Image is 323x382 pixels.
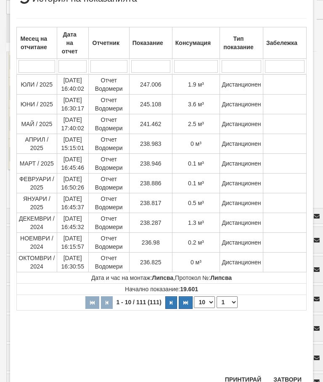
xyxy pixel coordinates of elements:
span: 245.108 [140,101,161,108]
strong: Липсва [152,274,173,281]
span: Начално показание: [125,286,198,292]
td: [DATE] 16:30:17 [57,94,88,114]
button: Предишна страница [101,296,113,309]
th: Забележка: No sort applied, activate to apply an ascending sort [263,27,306,58]
button: Първа страница [85,296,99,309]
td: Дистанционен [220,252,263,272]
span: 236.825 [140,259,161,266]
b: Консумация [175,40,211,46]
td: МАЙ / 2025 [17,114,57,134]
b: Забележка [266,40,297,46]
button: Последна страница [179,296,193,309]
th: Тип показание: No sort applied, activate to apply an ascending sort [220,27,263,58]
td: Дистанционен [220,232,263,252]
span: 1.9 м³ [188,81,204,88]
span: 238.886 [140,180,161,187]
strong: Липсва [210,274,232,281]
strong: 19.601 [180,286,198,292]
b: Тип показание [223,35,253,50]
td: Дистанционен [220,74,263,95]
td: ФЕВРУАРИ / 2025 [17,173,57,193]
td: ЮНИ / 2025 [17,94,57,114]
th: Показание: No sort applied, activate to apply an ascending sort [129,27,172,58]
td: Дистанционен [220,173,263,193]
th: Дата на отчет: No sort applied, activate to apply an ascending sort [57,27,88,58]
span: 0.1 м³ [188,180,204,187]
td: [DATE] 16:45:37 [57,193,88,213]
span: 238.817 [140,200,161,206]
th: Месец на отчитане: No sort applied, activate to apply an ascending sort [17,27,57,58]
b: Отчетник [93,40,119,46]
span: 241.462 [140,121,161,127]
b: Месец на отчитане [21,35,48,50]
td: Отчет Водомери [88,213,129,232]
td: [DATE] 16:15:57 [57,232,88,252]
td: Отчет Водомери [88,193,129,213]
td: [DATE] 16:45:46 [57,153,88,173]
th: Отчетник: No sort applied, activate to apply an ascending sort [88,27,129,58]
td: Отчет Водомери [88,114,129,134]
span: 238.287 [140,219,161,226]
button: Следваща страница [165,296,177,309]
b: Дата на отчет [62,31,78,55]
td: ЮЛИ / 2025 [17,74,57,95]
td: Отчет Водомери [88,94,129,114]
td: [DATE] 16:50:26 [57,173,88,193]
td: [DATE] 17:40:02 [57,114,88,134]
td: НОЕМВРИ / 2024 [17,232,57,252]
span: 247.006 [140,81,161,88]
select: Страница номер [217,296,238,308]
td: Отчет Водомери [88,134,129,153]
span: 238.946 [140,160,161,167]
span: Дата и час на монтаж: [91,274,173,281]
select: Брой редове на страница [194,296,215,308]
span: 1.3 м³ [188,219,204,226]
td: Дистанционен [220,153,263,173]
span: 3.6 м³ [188,101,204,108]
span: 0 м³ [191,140,201,147]
span: 2.5 м³ [188,121,204,127]
td: ЯНУАРИ / 2025 [17,193,57,213]
td: МАРТ / 2025 [17,153,57,173]
td: [DATE] 16:30:55 [57,252,88,272]
span: 0.1 м³ [188,160,204,167]
td: Дистанционен [220,134,263,153]
td: [DATE] 15:15:01 [57,134,88,153]
td: Отчет Водомери [88,153,129,173]
td: Дистанционен [220,94,263,114]
td: Дистанционен [220,114,263,134]
td: Отчет Водомери [88,232,129,252]
span: 238.983 [140,140,161,147]
td: , [17,272,307,283]
td: Отчет Водомери [88,74,129,95]
td: [DATE] 16:40:02 [57,74,88,95]
td: [DATE] 16:45:32 [57,213,88,232]
span: Протокол №: [175,274,232,281]
b: Показание [132,40,163,46]
span: 1 - 10 / 111 (111) [114,299,163,306]
th: Консумация: No sort applied, activate to apply an ascending sort [172,27,220,58]
span: 0 м³ [191,259,201,266]
td: Дистанционен [220,193,263,213]
td: Отчет Водомери [88,252,129,272]
span: 0.2 м³ [188,239,204,246]
td: ДЕКЕМВРИ / 2024 [17,213,57,232]
span: 236.98 [142,239,160,246]
span: 0.5 м³ [188,200,204,206]
td: АПРИЛ / 2025 [17,134,57,153]
td: Отчет Водомери [88,173,129,193]
td: Дистанционен [220,213,263,232]
td: ОКТОМВРИ / 2024 [17,252,57,272]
